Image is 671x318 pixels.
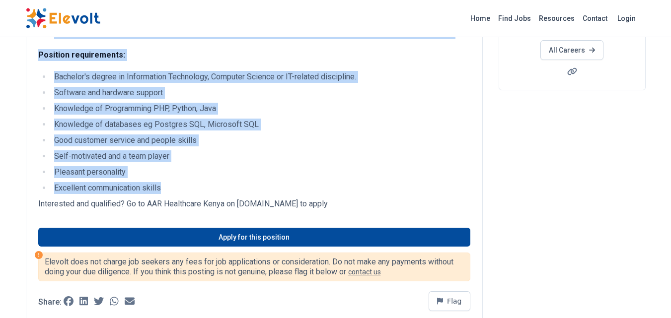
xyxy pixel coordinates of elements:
[51,87,470,99] li: Software and hardware support
[38,50,125,60] strong: Position requirements:
[26,8,100,29] img: Elevolt
[51,150,470,162] li: Self-motivated and a team player
[348,268,381,276] a: contact us
[540,40,603,60] a: All Careers
[38,298,62,306] p: Share:
[51,103,470,115] li: Knowledge of Programming PHP, Python, Java
[51,182,470,194] li: Excellent communication skills
[494,10,535,26] a: Find Jobs
[579,10,611,26] a: Contact
[621,270,671,318] iframe: Chat Widget
[466,10,494,26] a: Home
[429,291,470,311] button: Flag
[611,8,642,28] a: Login
[51,119,470,130] li: Knowledge of databases eg Postgres SQL, Microsoft SQL
[535,10,579,26] a: Resources
[51,71,470,83] li: Bachelor's degree in Information Technology, Computer Science or IT-related discipline.
[51,166,470,178] li: Pleasant personality
[51,134,470,146] li: Good customer service and people skills
[38,198,470,210] p: Interested and qualified? Go to AAR Healthcare Kenya on [DOMAIN_NAME] to apply
[45,257,464,277] p: Elevolt does not charge job seekers any fees for job applications or consideration. Do not make a...
[38,228,470,247] a: Apply for this position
